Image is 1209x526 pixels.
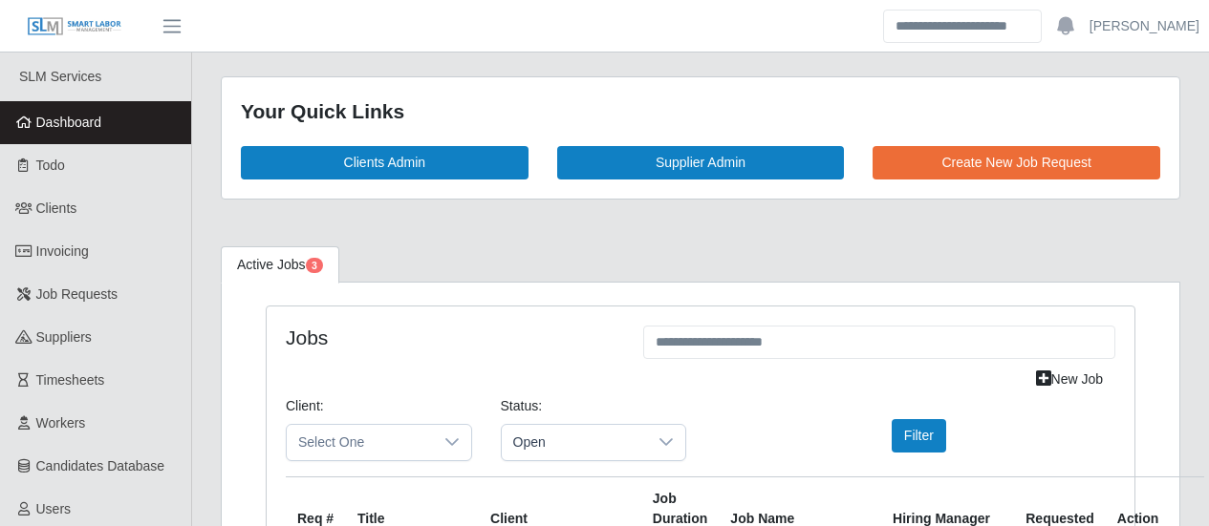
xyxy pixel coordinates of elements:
[27,16,122,37] img: SLM Logo
[306,258,323,273] span: Pending Jobs
[241,146,529,179] a: Clients Admin
[286,326,615,349] h4: Jobs
[873,146,1160,179] a: Create New Job Request
[36,243,89,259] span: Invoicing
[287,425,433,460] span: Select One
[36,115,102,130] span: Dashboard
[892,419,946,452] button: Filter
[883,10,1042,43] input: Search
[36,158,65,173] span: Todo
[36,372,105,388] span: Timesheets
[36,458,165,473] span: Candidates Database
[557,146,845,179] a: Supplier Admin
[502,425,648,460] span: Open
[1024,363,1115,396] a: New Job
[241,96,1160,127] div: Your Quick Links
[19,69,101,84] span: SLM Services
[36,200,77,216] span: Clients
[286,396,324,416] label: Client:
[36,501,72,516] span: Users
[1090,16,1199,36] a: [PERSON_NAME]
[36,329,92,345] span: Suppliers
[221,246,339,284] a: Active Jobs
[501,396,543,416] label: Status:
[36,286,119,302] span: Job Requests
[36,415,86,431] span: Workers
